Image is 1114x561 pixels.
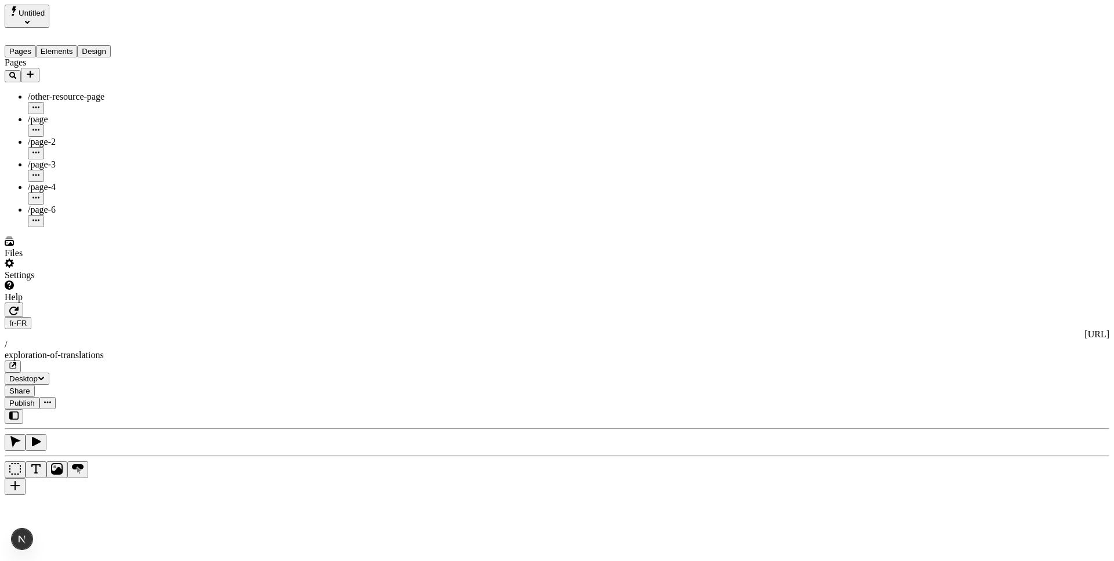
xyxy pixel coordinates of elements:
span: Publish [9,399,35,407]
span: /page [28,114,48,124]
div: [URL] [5,329,1109,340]
button: Pages [5,45,36,57]
span: /other-resource-page [28,92,104,101]
button: Select site [5,5,49,28]
button: Add new [21,68,39,82]
button: Box [5,461,26,478]
div: / [5,340,1109,350]
span: Share [9,387,30,395]
button: Button [67,461,88,478]
button: Elements [36,45,78,57]
span: /page-6 [28,205,56,214]
button: Text [26,461,46,478]
div: Settings [5,270,144,280]
button: Design [77,45,111,57]
div: Files [5,248,144,258]
span: Untitled [19,9,45,17]
button: Image [46,461,67,478]
div: exploration-of-translations [5,350,1109,360]
span: /page-3 [28,159,56,169]
button: Publish [5,397,39,409]
button: Desktop [5,373,49,385]
button: Open locale picker [5,317,31,329]
div: Pages [5,57,144,68]
span: fr-FR [9,319,27,327]
span: /page-2 [28,137,56,147]
button: Share [5,385,35,397]
div: Help [5,292,144,303]
span: Desktop [9,374,38,383]
span: /page-4 [28,182,56,192]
